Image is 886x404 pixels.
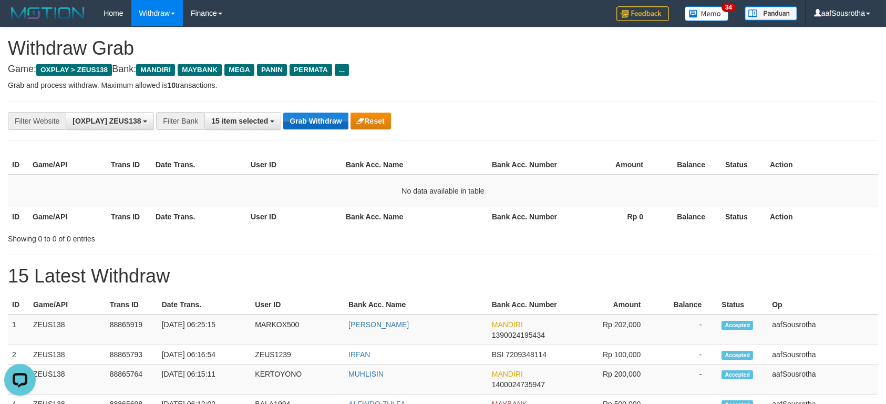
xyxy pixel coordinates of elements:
[565,295,657,315] th: Amount
[745,6,797,21] img: panduan.png
[488,295,565,315] th: Bank Acc. Number
[8,5,88,21] img: MOTION_logo.png
[158,315,251,345] td: [DATE] 06:25:15
[566,155,659,175] th: Amount
[257,64,287,76] span: PANIN
[73,117,141,125] span: [OXPLAY] ZEUS138
[566,207,659,226] th: Rp 0
[656,365,717,395] td: -
[29,295,106,315] th: Game/API
[29,365,106,395] td: ZEUS138
[136,64,175,76] span: MANDIRI
[721,207,766,226] th: Status
[656,315,717,345] td: -
[348,350,370,359] a: IRFAN
[211,117,268,125] span: 15 item selected
[348,320,409,329] a: [PERSON_NAME]
[106,345,158,365] td: 88865793
[488,207,566,226] th: Bank Acc. Number
[768,315,878,345] td: aafSousrotha
[768,345,878,365] td: aafSousrotha
[29,315,106,345] td: ZEUS138
[158,295,251,315] th: Date Trans.
[766,207,878,226] th: Action
[8,345,29,365] td: 2
[158,345,251,365] td: [DATE] 06:16:54
[204,112,281,130] button: 15 item selected
[351,113,391,129] button: Reset
[107,155,151,175] th: Trans ID
[685,6,729,21] img: Button%20Memo.svg
[722,351,753,360] span: Accepted
[565,315,657,345] td: Rp 202,000
[492,380,545,389] span: Copy 1400024735947 to clipboard
[151,207,246,226] th: Date Trans.
[506,350,547,359] span: Copy 7209348114 to clipboard
[106,295,158,315] th: Trans ID
[656,295,717,315] th: Balance
[251,315,344,345] td: MARKOX500
[8,229,362,244] div: Showing 0 to 0 of 0 entries
[8,112,66,130] div: Filter Website
[224,64,254,76] span: MEGA
[342,207,488,226] th: Bank Acc. Name
[8,175,878,207] td: No data available in table
[344,295,488,315] th: Bank Acc. Name
[283,113,348,129] button: Grab Withdraw
[156,112,204,130] div: Filter Bank
[28,207,107,226] th: Game/API
[8,295,29,315] th: ID
[492,331,545,339] span: Copy 1390024195434 to clipboard
[335,64,349,76] span: ...
[290,64,332,76] span: PERMATA
[8,155,28,175] th: ID
[8,207,28,226] th: ID
[106,315,158,345] td: 88865919
[107,207,151,226] th: Trans ID
[4,4,36,36] button: Open LiveChat chat widget
[492,350,504,359] span: BSI
[36,64,112,76] span: OXPLAY > ZEUS138
[492,370,523,378] span: MANDIRI
[342,155,488,175] th: Bank Acc. Name
[251,345,344,365] td: ZEUS1239
[659,155,721,175] th: Balance
[158,365,251,395] td: [DATE] 06:15:11
[768,365,878,395] td: aafSousrotha
[28,155,107,175] th: Game/API
[488,155,566,175] th: Bank Acc. Number
[722,321,753,330] span: Accepted
[29,345,106,365] td: ZEUS138
[8,80,878,90] p: Grab and process withdraw. Maximum allowed is transactions.
[492,320,523,329] span: MANDIRI
[246,207,342,226] th: User ID
[565,365,657,395] td: Rp 200,000
[659,207,721,226] th: Balance
[106,365,158,395] td: 88865764
[246,155,342,175] th: User ID
[565,345,657,365] td: Rp 100,000
[721,155,766,175] th: Status
[722,370,753,379] span: Accepted
[768,295,878,315] th: Op
[348,370,384,378] a: MUHLISIN
[66,112,154,130] button: [OXPLAY] ZEUS138
[151,155,246,175] th: Date Trans.
[251,295,344,315] th: User ID
[616,6,669,21] img: Feedback.jpg
[251,365,344,395] td: KERTOYONO
[722,3,736,12] span: 34
[167,81,176,89] strong: 10
[178,64,222,76] span: MAYBANK
[8,64,878,75] h4: Game: Bank:
[8,266,878,287] h1: 15 Latest Withdraw
[656,345,717,365] td: -
[8,38,878,59] h1: Withdraw Grab
[8,315,29,345] td: 1
[717,295,768,315] th: Status
[766,155,878,175] th: Action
